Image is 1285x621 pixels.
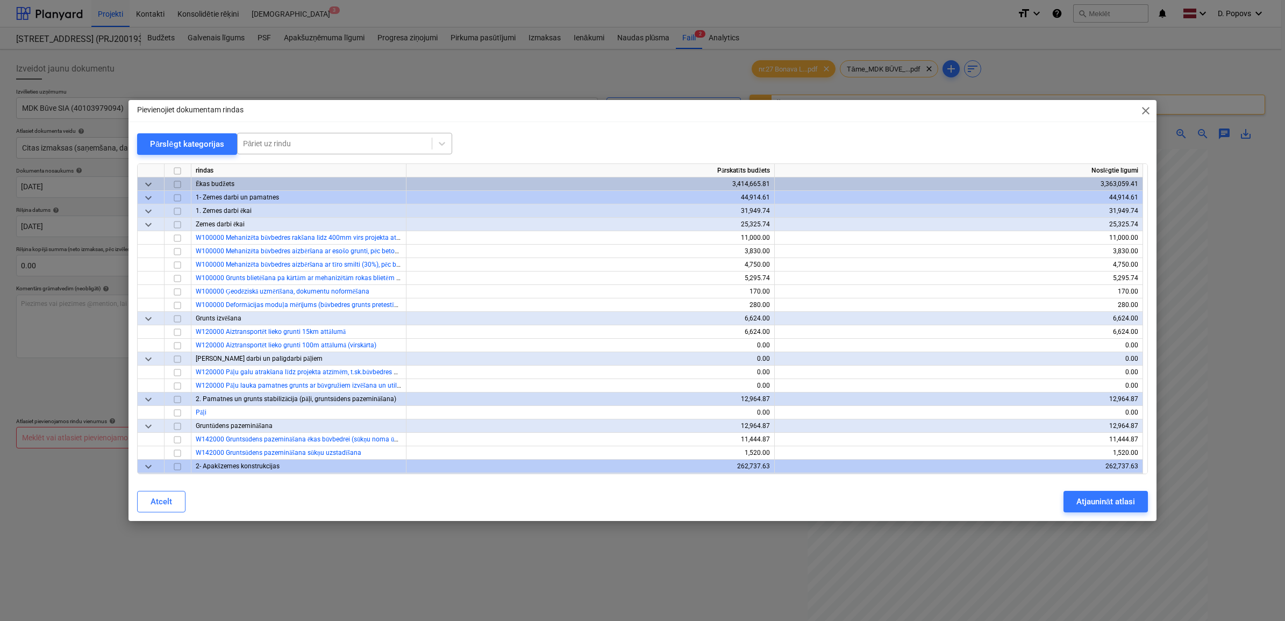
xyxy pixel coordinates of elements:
[1076,495,1135,509] div: Atjaunināt atlasi
[411,177,770,191] div: 3,414,665.81
[779,379,1138,392] div: 0.00
[196,315,241,322] span: Grunts izvēšana
[196,234,414,241] a: W100000 Mehanizēta būvbedres rakšana līdz 400mm virs projekta atzīmes
[196,247,585,255] a: W100000 Mehanizēta būvbedres aizbēršana ar esošo grunti, pēc betonēšanas un hidroizolācijas darbu...
[779,191,1138,204] div: 44,914.61
[196,368,532,376] a: W120000 Pāļu galu atrakšana līdz projekta atzīmēm, t.sk.būvbedres apakšas planēšana, pielīdzināša...
[196,261,596,268] span: W100000 Mehanizēta būvbedres aizbēršana ar tīro smilti (30%), pēc betonēšanas un hidroizolācijas ...
[196,436,449,443] a: W142000 Gruntsūdens pazemināšana ēkas būvbedrei (sūkņu noma ūdens atsūknēšanai)
[196,341,376,349] a: W120000 Aiztransportēt lieko grunti 100m attālumā (virskārta)
[411,392,770,406] div: 12,964.87
[196,355,323,362] span: Zemes darbi un palīgdarbi pāļiem
[196,462,280,470] span: 2- Apakšzemes konstrukcijas
[142,191,155,204] span: keyboard_arrow_down
[779,406,1138,419] div: 0.00
[151,495,172,509] div: Atcelt
[1231,569,1285,621] iframe: Chat Widget
[779,204,1138,218] div: 31,949.74
[779,258,1138,272] div: 4,750.00
[779,419,1138,433] div: 12,964.87
[411,312,770,325] div: 6,624.00
[411,191,770,204] div: 44,914.61
[779,218,1138,231] div: 25,325.74
[779,312,1138,325] div: 6,624.00
[779,245,1138,258] div: 3,830.00
[411,460,770,473] div: 262,737.63
[779,231,1138,245] div: 11,000.00
[411,218,770,231] div: 25,325.74
[196,288,369,295] a: W100000 Ģeodēziskā uzmērīšana, dokumentu noformēšana
[779,473,1138,487] div: 111,522.89
[137,133,237,155] button: Pārslēgt kategorijas
[411,325,770,339] div: 6,624.00
[196,382,415,389] a: W120000 Pāļu lauka pamatnes grunts ar būvgružiem izvēšana un utilizācija
[411,339,770,352] div: 0.00
[411,406,770,419] div: 0.00
[411,366,770,379] div: 0.00
[411,379,770,392] div: 0.00
[196,301,404,309] a: W100000 Deformācijas moduļa mērījums (būvbedres grunts pretestība)
[142,460,155,473] span: keyboard_arrow_down
[196,207,252,215] span: 1. Zemes darbi ēkai
[142,218,155,231] span: keyboard_arrow_down
[779,177,1138,191] div: 3,363,059.41
[779,433,1138,446] div: 11,444.87
[196,328,346,336] a: W120000 Aiztransportēt lieko grunti 15km attālumā
[411,298,770,312] div: 280.00
[196,449,361,456] a: W142000 Gruntsūdens pazemināšana sūkņu uzstadīšana
[196,422,273,430] span: Gruntūdens pazemināšana
[150,137,224,151] div: Pārslēgt kategorijas
[779,339,1138,352] div: 0.00
[411,231,770,245] div: 11,000.00
[142,419,155,432] span: keyboard_arrow_down
[406,164,775,177] div: Pārskatīts budžets
[779,366,1138,379] div: 0.00
[411,245,770,258] div: 3,830.00
[411,473,770,487] div: 111,522.89
[196,194,279,201] span: 1- Zemes darbi un pamatnes
[142,473,155,486] span: keyboard_arrow_down
[137,491,185,512] button: Atcelt
[411,204,770,218] div: 31,949.74
[411,258,770,272] div: 4,750.00
[411,446,770,460] div: 1,520.00
[411,352,770,366] div: 0.00
[779,325,1138,339] div: 6,624.00
[196,220,245,228] span: Zemes darbi ēkai
[411,272,770,285] div: 5,295.74
[411,285,770,298] div: 170.00
[142,177,155,190] span: keyboard_arrow_down
[779,392,1138,406] div: 12,964.87
[779,446,1138,460] div: 1,520.00
[142,352,155,365] span: keyboard_arrow_down
[1139,104,1152,117] span: close
[137,104,244,116] p: Pievienojiet dokumentam rindas
[196,409,206,416] a: Pāļi
[191,164,406,177] div: rindas
[411,433,770,446] div: 11,444.87
[411,419,770,433] div: 12,964.87
[142,204,155,217] span: keyboard_arrow_down
[142,312,155,325] span: keyboard_arrow_down
[142,392,155,405] span: keyboard_arrow_down
[779,298,1138,312] div: 280.00
[779,272,1138,285] div: 5,295.74
[779,460,1138,473] div: 262,737.63
[196,274,614,282] a: W100000 Grunts blietēšana pa kārtām ar mehanizētām rokas blietēm pēc betonēšanas un hidroizolācij...
[196,180,234,188] span: Ēkas budžets
[779,352,1138,366] div: 0.00
[779,285,1138,298] div: 170.00
[196,395,396,403] span: 2. Pamatnes un grunts stabilizācija (pāļi, gruntsūdens pazemināšana)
